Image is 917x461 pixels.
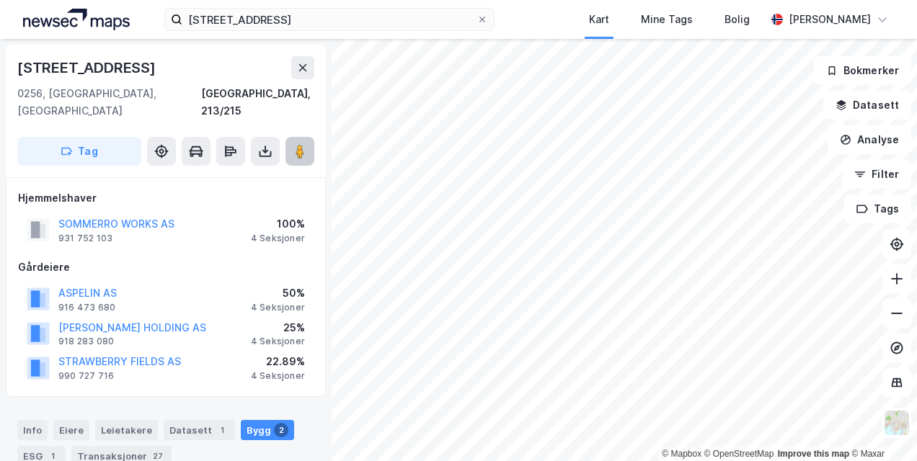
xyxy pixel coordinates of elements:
button: Tags [844,194,911,223]
div: [PERSON_NAME] [789,11,871,28]
div: 25% [251,319,305,336]
button: Tag [17,137,141,166]
img: logo.a4113a55bc3d86da70a041830d287a7e.svg [23,9,130,30]
div: Mine Tags [641,11,693,28]
div: 4 Seksjoner [251,370,305,382]
div: 22.89% [251,353,305,370]
div: Leietakere [95,420,158,440]
a: Improve this map [778,449,849,459]
div: Gårdeiere [18,259,314,276]
div: Kart [589,11,609,28]
div: Info [17,420,48,440]
div: Hjemmelshaver [18,189,314,207]
button: Datasett [823,91,911,120]
a: OpenStreetMap [704,449,774,459]
div: 1 [215,423,229,437]
div: 100% [251,215,305,233]
button: Filter [842,160,911,189]
div: 918 283 080 [58,336,114,347]
div: Kontrollprogram for chat [845,392,917,461]
div: Bolig [725,11,750,28]
div: 931 752 103 [58,233,112,244]
iframe: Chat Widget [845,392,917,461]
button: Bokmerker [814,56,911,85]
div: 4 Seksjoner [251,336,305,347]
div: Eiere [53,420,89,440]
div: [STREET_ADDRESS] [17,56,159,79]
div: Datasett [164,420,235,440]
button: Analyse [828,125,911,154]
div: Bygg [241,420,294,440]
a: Mapbox [662,449,701,459]
div: 916 473 680 [58,302,115,313]
input: Søk på adresse, matrikkel, gårdeiere, leietakere eller personer [182,9,476,30]
div: 0256, [GEOGRAPHIC_DATA], [GEOGRAPHIC_DATA] [17,85,201,120]
div: 2 [274,423,288,437]
div: 4 Seksjoner [251,233,305,244]
div: 4 Seksjoner [251,302,305,313]
div: 50% [251,285,305,302]
div: 990 727 716 [58,370,114,382]
div: [GEOGRAPHIC_DATA], 213/215 [201,85,314,120]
